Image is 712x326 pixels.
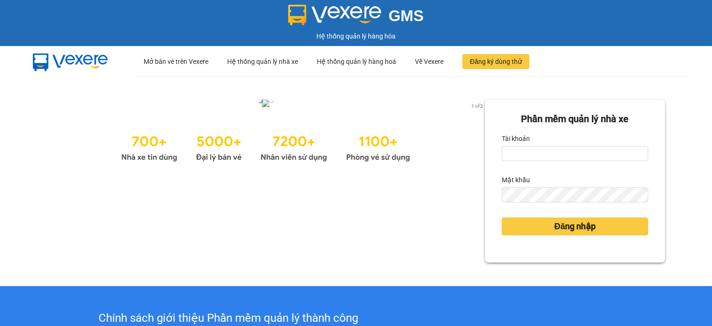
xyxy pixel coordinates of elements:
[554,220,596,233] span: Đăng nhập
[227,47,298,77] div: Hệ thống quản lý nhà xe
[269,99,273,102] li: slide item 2
[258,99,262,102] li: slide item 1
[288,14,424,22] a: GMS
[502,146,648,161] input: Tài khoản
[470,56,522,67] span: Đăng ký dùng thử
[121,129,410,164] img: Statistics.png
[502,131,530,146] label: Tài khoản
[462,54,529,69] button: Đăng ký dùng thử
[502,172,530,187] label: Mật khẩu
[288,5,381,25] img: logo 2
[23,46,117,77] img: mbUUG5Q.png
[472,100,485,110] button: next slide / item
[502,187,648,202] input: Mật khẩu
[502,217,648,235] button: Đăng nhập
[47,100,60,110] button: previous slide / item
[415,47,444,77] div: Về Vexere
[2,31,710,41] div: Hệ thống quản lý hàng hóa
[317,47,396,77] div: Hệ thống quản lý hàng hoá
[389,7,424,24] span: GMS
[468,100,485,112] p: 1 of 2
[144,47,208,77] div: Mở bán vé trên Vexere
[502,112,648,126] div: Phần mềm quản lý nhà xe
